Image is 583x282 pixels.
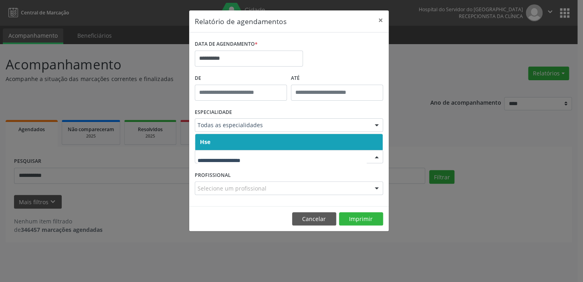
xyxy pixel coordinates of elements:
label: ATÉ [291,72,383,85]
button: Imprimir [339,212,383,226]
button: Close [373,10,389,30]
span: Hse [200,138,210,146]
span: Todas as especialidades [198,121,367,129]
span: Selecione um profissional [198,184,266,193]
button: Cancelar [292,212,336,226]
label: DATA DE AGENDAMENTO [195,38,258,51]
h5: Relatório de agendamentos [195,16,286,26]
label: De [195,72,287,85]
label: ESPECIALIDADE [195,106,232,119]
label: PROFISSIONAL [195,169,231,181]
